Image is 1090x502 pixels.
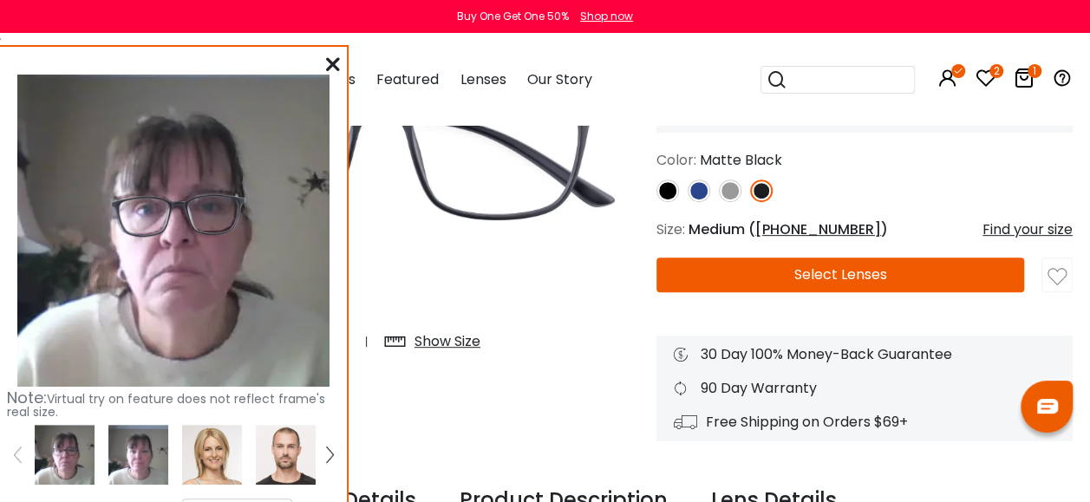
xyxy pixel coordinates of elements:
[656,258,1024,292] button: Select Lenses
[182,425,242,485] img: tryonModel7.png
[17,75,330,387] img: 252764.png
[1014,71,1035,91] a: 1
[108,425,168,485] img: 252763.png
[571,9,633,23] a: Shop now
[674,344,1055,365] div: 30 Day 100% Money-Back Guarantee
[656,150,696,170] span: Color:
[14,447,21,462] img: left.png
[35,425,95,485] img: 252764.png
[580,9,633,24] div: Shop now
[7,387,47,408] span: Note:
[982,219,1073,240] div: Find your size
[674,412,1055,433] div: Free Shipping on Orders $69+
[674,378,1055,399] div: 90 Day Warranty
[755,219,881,239] span: [PHONE_NUMBER]
[460,69,506,89] span: Lenses
[376,69,439,89] span: Featured
[1028,64,1041,78] i: 1
[326,447,333,462] img: right.png
[656,219,685,239] span: Size:
[1037,399,1058,414] img: chat
[689,219,888,239] span: Medium ( )
[104,177,253,255] img: original.png
[976,71,996,91] a: 2
[989,64,1003,78] i: 2
[414,331,480,352] div: Show Size
[1048,267,1067,286] img: like
[7,390,325,421] span: Virtual try on feature does not reflect frame's real size.
[256,425,316,485] img: tryonModel5.png
[700,150,782,170] span: Matte Black
[526,69,591,89] span: Our Story
[457,9,569,24] div: Buy One Get One 50%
